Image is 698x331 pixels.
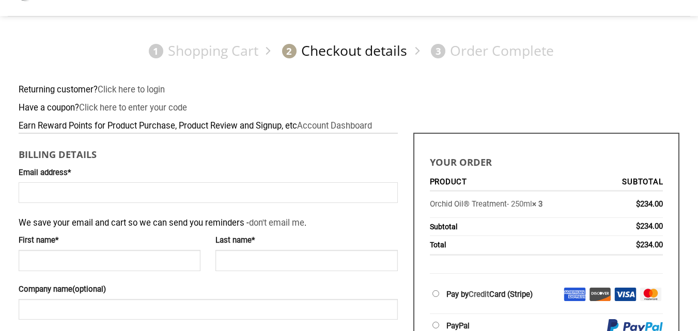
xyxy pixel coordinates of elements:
[72,285,106,294] span: (optional)
[589,288,611,301] img: Discover
[98,85,165,94] a: Click here to login
[430,199,507,209] a: Orchid Oil® Treatment
[19,83,680,97] div: Returning customer?
[430,236,599,255] th: Total
[636,222,640,231] span: $
[282,44,297,58] span: 2
[598,175,663,192] th: Subtotal
[430,175,599,192] th: Product
[19,119,680,133] div: Earn Reward Points for Product Purchase, Product Review and Signup, etc
[430,149,663,169] h3: Your order
[636,199,640,209] span: $
[640,288,662,301] img: Mastercard
[469,290,489,299] a: Credit
[636,240,663,249] bdi: 234.00
[636,240,640,249] span: $
[430,218,599,236] th: Subtotal
[149,44,163,58] span: 1
[430,192,599,217] td: - 250ml
[277,42,408,60] a: 2Checkout details
[19,167,398,179] label: Email address
[564,288,586,301] img: Amex
[446,290,533,299] label: Pay by Card (Stripe)
[636,199,663,209] bdi: 234.00
[144,42,259,60] a: 1Shopping Cart
[19,211,306,230] span: We save your email and cart so we can send you reminders - .
[79,103,187,113] a: Enter your coupon code
[19,234,200,247] label: First name
[19,101,680,115] div: Have a coupon?
[249,218,304,228] a: don't email me
[19,141,398,162] h3: Billing details
[636,222,663,231] bdi: 234.00
[19,34,680,68] nav: Checkout steps
[19,283,398,296] label: Company name
[532,199,542,209] strong: × 3
[614,288,637,301] img: Visa
[215,234,397,247] label: Last name
[297,121,372,131] a: Account Dashboard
